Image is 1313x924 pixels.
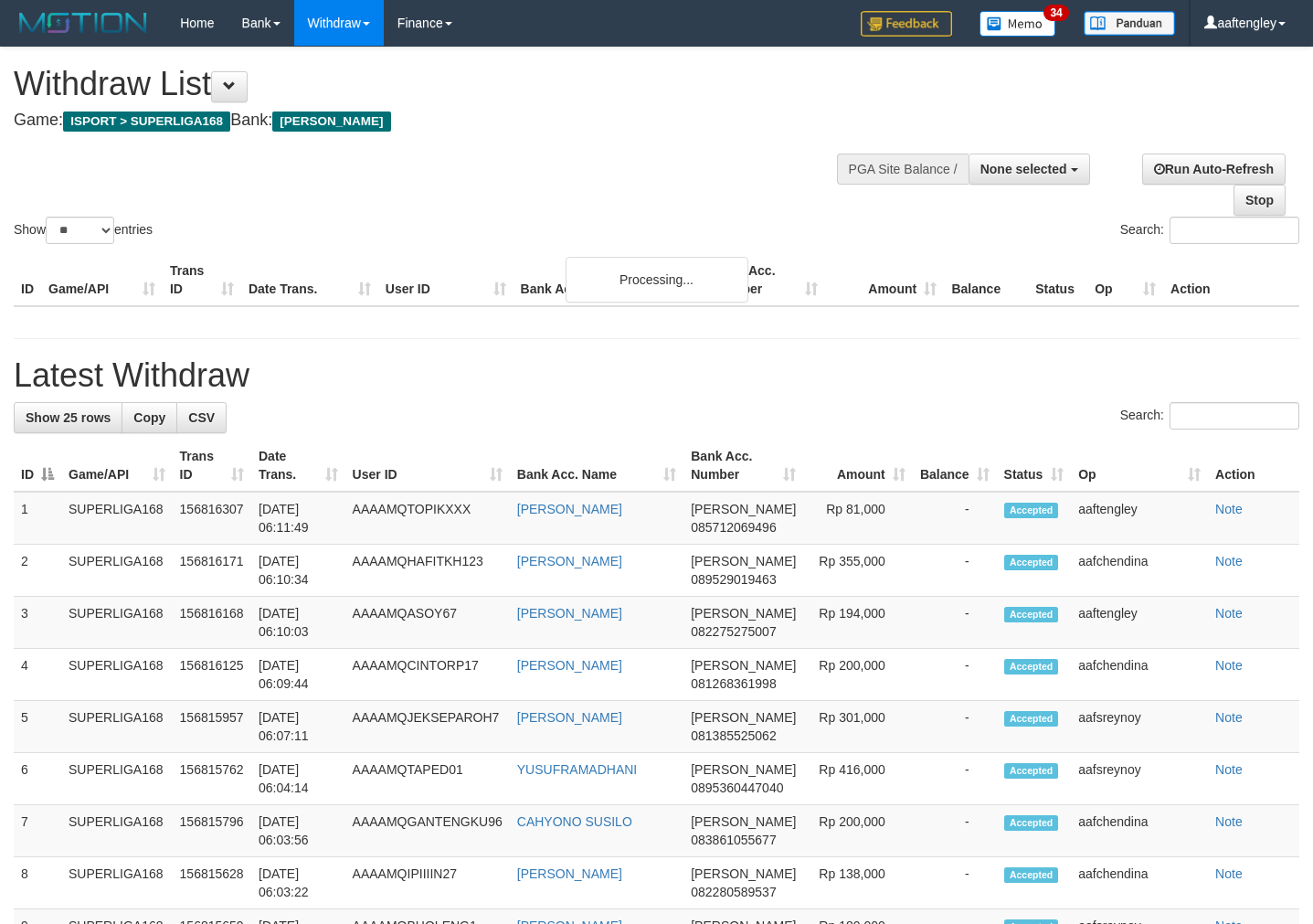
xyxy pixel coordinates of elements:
[173,492,251,545] td: 156816307
[517,554,622,568] a: [PERSON_NAME]
[345,805,510,857] td: AAAAMQGANTENGKU96
[61,649,173,701] td: SUPERLIGA168
[251,440,345,492] th: Date Trans.: activate to sort column ascending
[1004,607,1059,622] span: Accepted
[803,857,912,909] td: Rp 138,000
[1004,711,1059,727] span: Accepted
[1215,658,1243,673] a: Note
[913,701,997,753] td: -
[691,624,776,639] span: Copy 082275275007 to clipboard
[517,814,632,829] a: CAHYONO SUSILO
[61,597,173,649] td: SUPERLIGA168
[251,701,345,753] td: [DATE] 06:07:11
[691,520,776,535] span: Copy 085712069496 to clipboard
[61,857,173,909] td: SUPERLIGA168
[566,257,748,303] div: Processing...
[980,162,1067,176] span: None selected
[251,597,345,649] td: [DATE] 06:10:03
[803,440,912,492] th: Amount: activate to sort column ascending
[251,492,345,545] td: [DATE] 06:11:49
[1004,815,1059,831] span: Accepted
[173,649,251,701] td: 156816125
[61,805,173,857] td: SUPERLIGA168
[345,440,510,492] th: User ID: activate to sort column ascending
[41,254,163,306] th: Game/API
[913,597,997,649] td: -
[1163,254,1299,306] th: Action
[1084,11,1175,36] img: panduan.png
[14,649,61,701] td: 4
[691,676,776,691] span: Copy 081268361998 to clipboard
[14,357,1299,394] h1: Latest Withdraw
[241,254,378,306] th: Date Trans.
[1071,545,1208,597] td: aafchendina
[173,545,251,597] td: 156816171
[61,701,173,753] td: SUPERLIGA168
[345,492,510,545] td: AAAAMQTOPIKXXX
[14,402,122,433] a: Show 25 rows
[1071,805,1208,857] td: aafchendina
[1215,814,1243,829] a: Note
[272,112,390,132] span: [PERSON_NAME]
[514,254,707,306] th: Bank Acc. Name
[1071,753,1208,805] td: aafsreynoy
[510,440,683,492] th: Bank Acc. Name: activate to sort column ascending
[173,805,251,857] td: 156815796
[163,254,241,306] th: Trans ID
[61,440,173,492] th: Game/API: activate to sort column ascending
[61,753,173,805] td: SUPERLIGA168
[63,112,230,132] span: ISPORT > SUPERLIGA168
[122,402,177,433] a: Copy
[969,154,1090,185] button: None selected
[517,762,637,777] a: YUSUFRAMADHANI
[517,658,622,673] a: [PERSON_NAME]
[683,440,803,492] th: Bank Acc. Number: activate to sort column ascending
[861,11,952,37] img: Feedback.jpg
[1004,555,1059,570] span: Accepted
[1215,762,1243,777] a: Note
[345,649,510,701] td: AAAAMQCINTORP17
[691,885,776,899] span: Copy 082280589537 to clipboard
[345,857,510,909] td: AAAAMQIPIIIIN27
[913,857,997,909] td: -
[1120,217,1299,244] label: Search:
[1071,597,1208,649] td: aaftengley
[1234,185,1286,216] a: Stop
[14,805,61,857] td: 7
[691,762,796,777] span: [PERSON_NAME]
[691,781,783,795] span: Copy 0895360447040 to clipboard
[825,254,944,306] th: Amount
[14,753,61,805] td: 6
[251,857,345,909] td: [DATE] 06:03:22
[14,701,61,753] td: 5
[1071,492,1208,545] td: aaftengley
[706,254,825,306] th: Bank Acc. Number
[1004,659,1059,674] span: Accepted
[913,440,997,492] th: Balance: activate to sort column ascending
[1071,440,1208,492] th: Op: activate to sort column ascending
[979,11,1056,37] img: Button%20Memo.svg
[1142,154,1286,185] a: Run Auto-Refresh
[517,866,622,881] a: [PERSON_NAME]
[1170,217,1299,244] input: Search:
[345,753,510,805] td: AAAAMQTAPED01
[188,410,215,425] span: CSV
[517,710,622,725] a: [PERSON_NAME]
[251,649,345,701] td: [DATE] 06:09:44
[691,554,796,568] span: [PERSON_NAME]
[176,402,227,433] a: CSV
[691,572,776,587] span: Copy 089529019463 to clipboard
[1043,5,1068,21] span: 34
[803,545,912,597] td: Rp 355,000
[14,254,41,306] th: ID
[345,701,510,753] td: AAAAMQJEKSEPAROH7
[913,492,997,545] td: -
[345,545,510,597] td: AAAAMQHAFITKH123
[803,805,912,857] td: Rp 200,000
[251,753,345,805] td: [DATE] 06:04:14
[1071,649,1208,701] td: aafchendina
[14,440,61,492] th: ID: activate to sort column descending
[173,857,251,909] td: 156815628
[1215,710,1243,725] a: Note
[803,753,912,805] td: Rp 416,000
